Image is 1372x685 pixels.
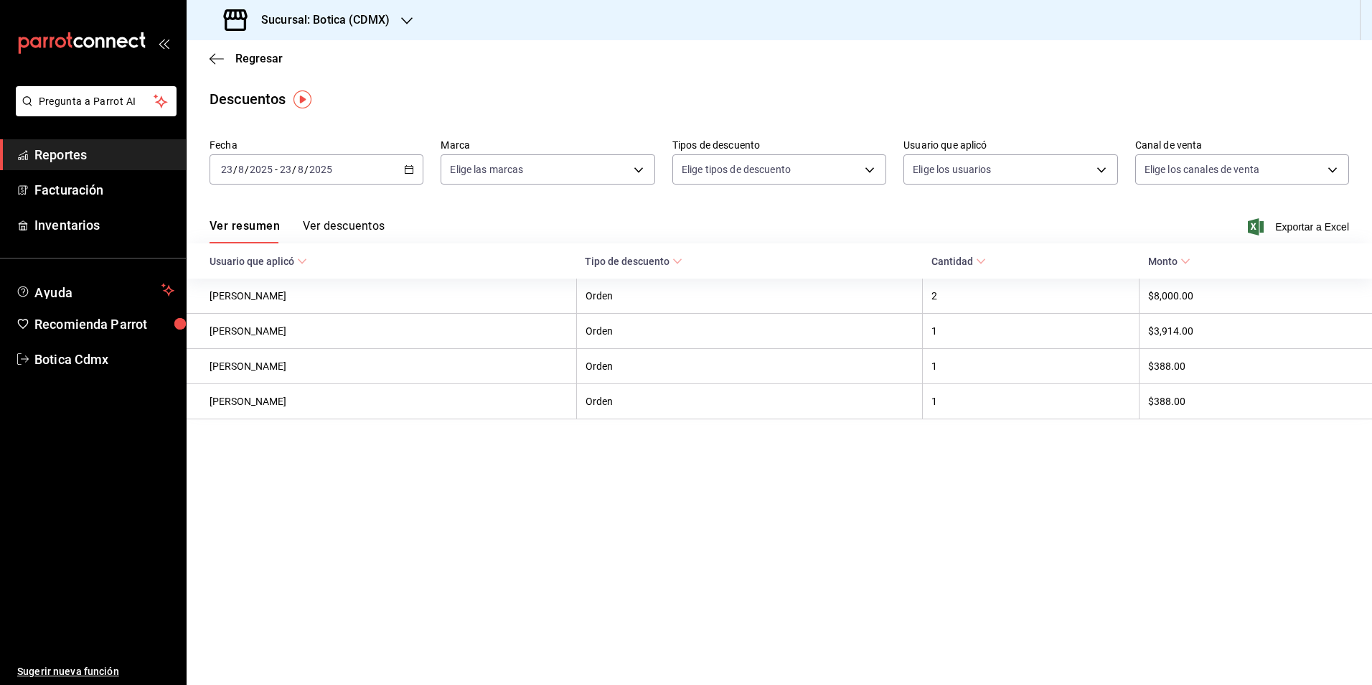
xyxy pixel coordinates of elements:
[1140,279,1372,314] th: $8,000.00
[39,94,154,109] span: Pregunta a Parrot AI
[450,162,523,177] span: Elige las marcas
[913,162,991,177] span: Elige los usuarios
[903,140,1117,150] label: Usuario que aplicó
[187,314,576,349] th: [PERSON_NAME]
[923,384,1140,419] th: 1
[576,384,923,419] th: Orden
[210,52,283,65] button: Regresar
[238,164,245,175] input: --
[187,279,576,314] th: [PERSON_NAME]
[210,88,286,110] div: Descuentos
[923,349,1140,384] th: 1
[672,140,886,150] label: Tipos de descuento
[249,164,273,175] input: ----
[576,314,923,349] th: Orden
[34,145,174,164] span: Reportes
[682,162,791,177] span: Elige tipos de descuento
[1251,218,1349,236] button: Exportar a Excel
[210,219,280,243] button: Ver resumen
[293,90,311,108] img: Tooltip marker
[585,256,682,267] span: Tipo de descuento
[279,164,292,175] input: --
[304,164,309,175] span: /
[1148,256,1190,267] span: Monto
[297,164,304,175] input: --
[187,349,576,384] th: [PERSON_NAME]
[1140,384,1372,419] th: $388.00
[275,164,278,175] span: -
[309,164,333,175] input: ----
[34,215,174,235] span: Inventarios
[1140,349,1372,384] th: $388.00
[923,279,1140,314] th: 2
[34,350,174,369] span: Botica Cdmx
[250,11,390,29] h3: Sucursal: Botica (CDMX)
[576,349,923,384] th: Orden
[303,219,385,243] button: Ver descuentos
[292,164,296,175] span: /
[17,664,174,679] span: Sugerir nueva función
[1135,140,1349,150] label: Canal de venta
[576,279,923,314] th: Orden
[16,86,177,116] button: Pregunta a Parrot AI
[441,140,654,150] label: Marca
[235,52,283,65] span: Regresar
[34,281,156,299] span: Ayuda
[1140,314,1372,349] th: $3,914.00
[34,314,174,334] span: Recomienda Parrot
[210,219,385,243] div: navigation tabs
[245,164,249,175] span: /
[1145,162,1259,177] span: Elige los canales de venta
[187,384,576,419] th: [PERSON_NAME]
[210,256,307,267] span: Usuario que aplicó
[220,164,233,175] input: --
[931,256,986,267] span: Cantidad
[233,164,238,175] span: /
[10,104,177,119] a: Pregunta a Parrot AI
[34,180,174,200] span: Facturación
[158,37,169,49] button: open_drawer_menu
[923,314,1140,349] th: 1
[210,140,423,150] label: Fecha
